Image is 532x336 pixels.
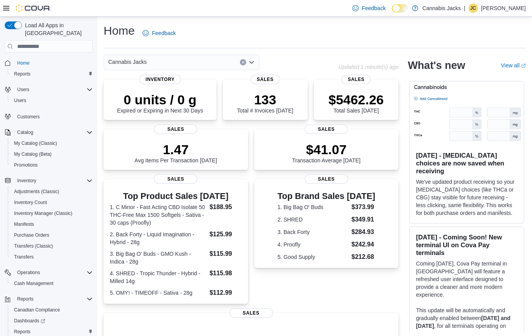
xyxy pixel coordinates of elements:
[8,186,96,197] button: Adjustments (Classic)
[14,210,72,216] span: Inventory Manager (Classic)
[11,305,93,315] span: Canadian Compliance
[292,142,361,157] p: $41.07
[110,192,242,201] h3: Top Product Sales [DATE]
[305,125,348,134] span: Sales
[501,62,526,69] a: View allExternal link
[481,4,526,13] p: [PERSON_NAME]
[338,64,398,70] p: Updated 1 minute(s) ago
[134,142,217,157] p: 1.47
[14,58,33,68] a: Home
[277,192,375,201] h3: Top Brand Sales [DATE]
[104,23,135,39] h1: Home
[8,304,96,315] button: Canadian Compliance
[110,289,206,297] dt: 5. OMY! - TIMEOFF - Sativa - 28g
[328,92,384,107] p: $5462.26
[8,208,96,219] button: Inventory Manager (Classic)
[14,243,53,249] span: Transfers (Classic)
[11,96,29,105] a: Users
[134,142,217,164] div: Avg Items Per Transaction [DATE]
[8,219,96,230] button: Manifests
[8,197,96,208] button: Inventory Count
[14,162,38,168] span: Promotions
[8,241,96,252] button: Transfers (Classic)
[11,139,60,148] a: My Catalog (Classic)
[14,128,36,137] button: Catalog
[17,296,33,302] span: Reports
[408,59,465,72] h2: What's new
[2,294,96,304] button: Reports
[11,279,93,288] span: Cash Management
[2,84,96,95] button: Users
[237,92,293,114] div: Total # Invoices [DATE]
[11,160,41,170] a: Promotions
[8,149,96,160] button: My Catalog (Beta)
[14,232,49,238] span: Purchase Orders
[248,59,255,65] button: Open list of options
[416,178,518,217] p: We've updated product receiving so your [MEDICAL_DATA] choices (like THCa or CBG) stay visible fo...
[11,241,56,251] a: Transfers (Classic)
[14,199,47,206] span: Inventory Count
[17,269,40,276] span: Operations
[14,188,59,195] span: Adjustments (Classic)
[210,202,242,212] dd: $188.95
[392,4,408,12] input: Dark Mode
[210,288,242,297] dd: $112.99
[14,268,93,277] span: Operations
[250,75,280,84] span: Sales
[8,138,96,149] button: My Catalog (Classic)
[17,86,29,93] span: Users
[11,96,93,105] span: Users
[17,129,33,135] span: Catalog
[14,280,53,287] span: Cash Management
[14,71,30,77] span: Reports
[11,198,93,207] span: Inventory Count
[8,160,96,171] button: Promotions
[352,240,375,249] dd: $242.94
[352,252,375,262] dd: $212.68
[14,85,93,94] span: Users
[11,241,93,251] span: Transfers (Classic)
[240,59,246,65] button: Clear input
[139,25,179,41] a: Feedback
[154,125,197,134] span: Sales
[8,315,96,326] a: Dashboards
[416,315,511,329] strong: [DATE] and [DATE]
[11,305,63,315] a: Canadian Compliance
[11,316,48,325] a: Dashboards
[2,57,96,69] button: Home
[14,111,93,121] span: Customers
[237,92,293,107] p: 133
[277,216,348,223] dt: 2. SHRED
[14,58,93,68] span: Home
[11,187,62,196] a: Adjustments (Classic)
[11,252,37,262] a: Transfers
[11,139,93,148] span: My Catalog (Classic)
[352,215,375,224] dd: $349.91
[14,176,39,185] button: Inventory
[11,220,93,229] span: Manifests
[342,75,371,84] span: Sales
[2,267,96,278] button: Operations
[14,140,57,146] span: My Catalog (Classic)
[8,230,96,241] button: Purchase Orders
[110,269,206,285] dt: 4. SHRED - Tropic Thunder - Hybrid - Milled 14g
[14,112,43,121] a: Customers
[11,69,33,79] a: Reports
[108,57,147,67] span: Cannabis Jacks
[210,230,242,239] dd: $125.99
[11,160,93,170] span: Promotions
[416,233,518,257] h3: [DATE] - Coming Soon! New terminal UI on Cova Pay terminals
[14,128,93,137] span: Catalog
[17,60,30,66] span: Home
[11,187,93,196] span: Adjustments (Classic)
[328,92,384,114] div: Total Sales [DATE]
[521,63,526,68] svg: External link
[14,254,33,260] span: Transfers
[11,230,53,240] a: Purchase Orders
[11,150,93,159] span: My Catalog (Beta)
[362,4,386,12] span: Feedback
[292,142,361,164] div: Transaction Average [DATE]
[349,0,389,16] a: Feedback
[11,220,37,229] a: Manifests
[229,308,273,318] span: Sales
